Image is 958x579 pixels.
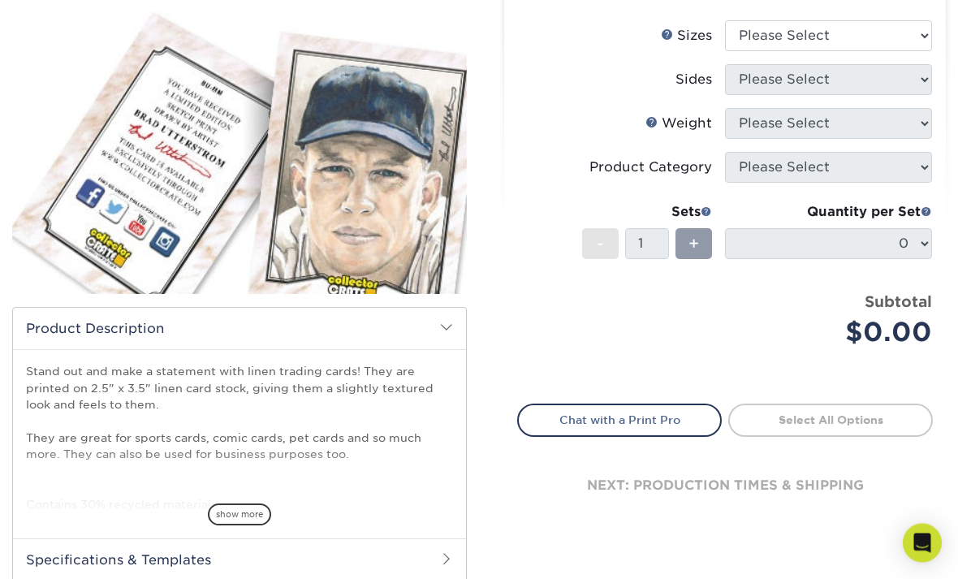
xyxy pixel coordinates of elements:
[208,504,271,526] span: show more
[589,158,712,178] div: Product Category
[725,203,932,223] div: Quantity per Set
[597,232,604,257] span: -
[26,364,453,563] p: Stand out and make a statement with linen trading cards! They are printed on 2.5" x 3.5" linen ca...
[737,313,932,352] div: $0.00
[903,524,942,563] div: Open Intercom Messenger
[728,404,933,437] a: Select All Options
[661,27,712,46] div: Sizes
[517,438,933,535] div: next: production times & shipping
[517,404,722,437] a: Chat with a Print Pro
[582,203,712,223] div: Sets
[645,115,712,134] div: Weight
[865,293,932,311] strong: Subtotal
[4,529,138,573] iframe: Google Customer Reviews
[688,232,699,257] span: +
[675,71,712,90] div: Sides
[13,309,466,350] h2: Product Description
